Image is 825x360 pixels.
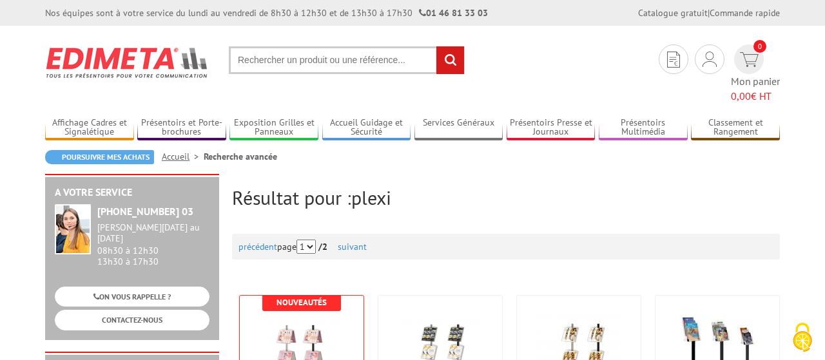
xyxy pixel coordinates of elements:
[338,241,367,252] a: suivant
[753,40,766,53] span: 0
[97,205,193,218] strong: [PHONE_NUMBER] 03
[277,297,327,308] b: Nouveautés
[638,7,708,19] a: Catalogue gratuit
[55,310,209,330] a: CONTACTEZ-NOUS
[419,7,488,19] strong: 01 46 81 33 03
[436,46,464,74] input: rechercher
[507,117,596,138] a: Présentoirs Presse et Journaux
[55,187,209,198] h2: A votre service
[229,117,318,138] a: Exposition Grilles et Panneaux
[204,150,277,163] li: Recherche avancée
[351,185,391,210] span: plexi
[229,46,465,74] input: Rechercher un produit ou une référence...
[703,52,717,67] img: devis rapide
[238,241,277,252] a: précédent
[322,241,327,252] span: 2
[786,321,819,354] img: Cookies (fenêtre modale)
[137,117,226,138] a: Présentoirs et Porte-brochures
[731,90,751,102] span: 0,00
[691,117,780,138] a: Classement et Rangement
[414,117,503,138] a: Services Généraux
[45,6,488,19] div: Nos équipes sont à votre service du lundi au vendredi de 8h30 à 12h30 et de 13h30 à 17h30
[45,39,209,86] img: Edimeta
[710,7,780,19] a: Commande rapide
[318,241,335,252] strong: /
[45,150,154,164] a: Poursuivre mes achats
[599,117,688,138] a: Présentoirs Multimédia
[667,52,680,68] img: devis rapide
[731,89,780,104] span: € HT
[780,316,825,360] button: Cookies (fenêtre modale)
[740,52,759,67] img: devis rapide
[97,222,209,244] div: [PERSON_NAME][DATE] au [DATE]
[731,74,780,104] span: Mon panier
[638,6,780,19] div: |
[238,234,773,260] div: page
[55,204,91,254] img: widget-service.jpg
[232,187,780,208] h2: Résultat pour :
[45,117,134,138] a: Affichage Cadres et Signalétique
[97,222,209,267] div: 08h30 à 12h30 13h30 à 17h30
[731,44,780,104] a: devis rapide 0 Mon panier 0,00€ HT
[322,117,411,138] a: Accueil Guidage et Sécurité
[55,287,209,307] a: ON VOUS RAPPELLE ?
[162,151,204,162] a: Accueil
